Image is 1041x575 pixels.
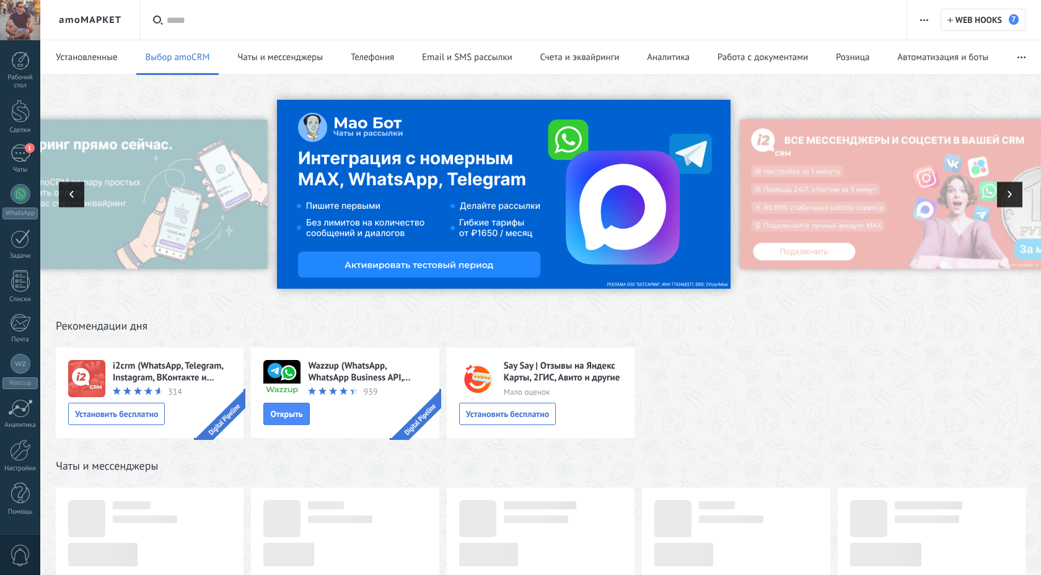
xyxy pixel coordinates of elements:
div: Настройки [2,465,38,473]
span: 7 [1009,14,1019,25]
button: Открыть [263,403,309,425]
button: WEB HOOKS7 [941,9,1026,31]
span: 1 [25,143,35,153]
span: Установить бесплатно [466,410,549,418]
img: Say Say | Отзывы на Яндекс Карты, 2ГИС, Авито и другие [459,360,496,397]
div: 939 [363,386,377,397]
span: Маркет [81,14,121,26]
button: Установить бесплатно [68,403,165,425]
h3: i2crm (WhatsApp, Telegram, Instagram, ВКонтакте и Avito) [113,360,231,384]
h3: Say Say | Отзывы на Яндекс Карты, 2ГИС, Авито и другие [504,360,622,384]
a: Чаты и мессенджеры [231,40,329,74]
span: WEB HOOKS [955,15,1002,24]
a: Email и SMS рассылки [416,40,519,74]
img: Wazzup [15,358,26,369]
div: Рабочий стол [2,74,38,90]
button: Установить бесплатно [459,403,556,425]
span: Открыть [270,410,302,418]
div: Почта [2,336,38,344]
a: Розница [830,40,876,74]
h2: Рекомендации дня [56,318,147,333]
img: i2crm (WhatsApp, Telegram, Instagram, ВКонтакте и Avito) [68,360,105,397]
div: Чаты [2,166,38,174]
div: Задачи [2,252,38,260]
span: Установить бесплатно [75,410,158,418]
div: Сделки [2,126,38,134]
div: Wazzup [2,377,38,389]
div: 314 [168,386,182,397]
a: Аналитика [641,40,696,74]
div: Аналитика [2,421,38,429]
a: Установленные [50,40,124,74]
span: Мало оценок [504,386,550,398]
div: WhatsApp [2,208,38,219]
h3: Wazzup (WhatsApp, WhatsApp Business API, Telegram, MAX и Viber) [308,360,426,384]
a: Автоматизация и боты [891,40,995,74]
a: Выбор amoCRM [139,40,216,74]
div: Списки [2,296,38,304]
img: Wazzup (WhatsApp, WhatsApp Business API, Telegram, MAX и Viber) [263,360,301,397]
div: Помощь [2,508,38,516]
a: Счета и эквайринги [534,40,625,74]
h2: Чаты и мессенджеры [56,458,158,473]
a: Работа с документами [711,40,814,74]
a: Телефония [345,40,400,74]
